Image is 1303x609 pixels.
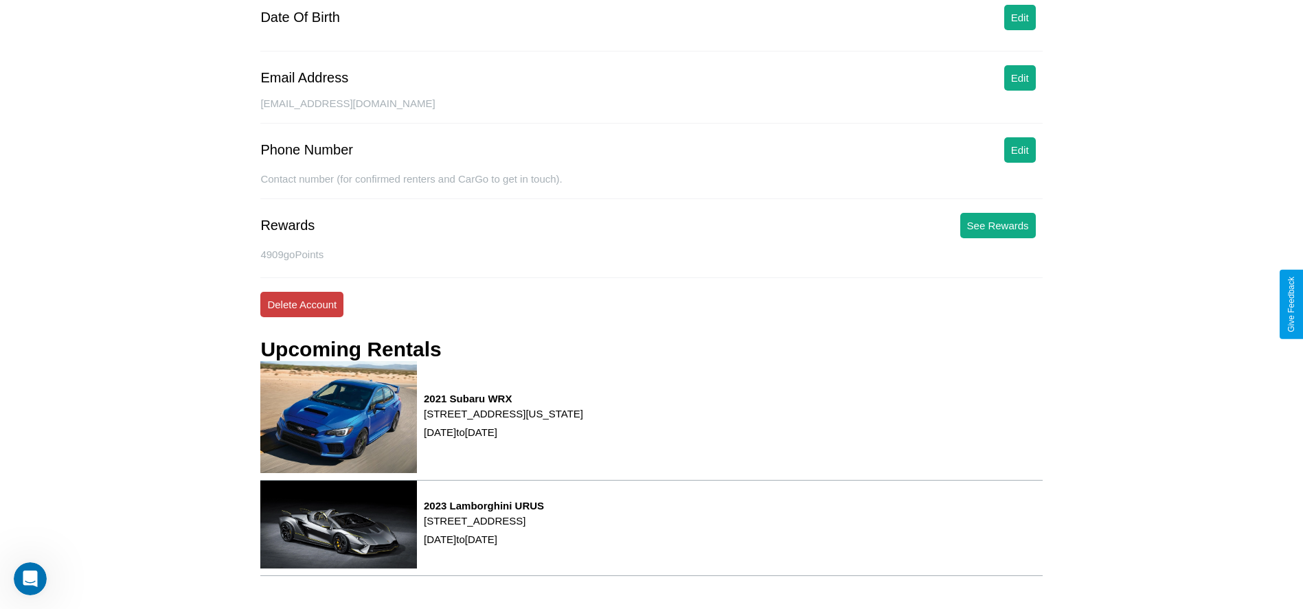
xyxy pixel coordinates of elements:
[260,97,1042,124] div: [EMAIL_ADDRESS][DOMAIN_NAME]
[260,292,343,317] button: Delete Account
[1004,5,1036,30] button: Edit
[424,393,583,404] h3: 2021 Subaru WRX
[424,512,544,530] p: [STREET_ADDRESS]
[260,481,417,568] img: rental
[260,70,348,86] div: Email Address
[1004,137,1036,163] button: Edit
[424,423,583,441] p: [DATE] to [DATE]
[260,10,340,25] div: Date Of Birth
[1004,65,1036,91] button: Edit
[260,218,315,233] div: Rewards
[424,530,544,549] p: [DATE] to [DATE]
[424,404,583,423] p: [STREET_ADDRESS][US_STATE]
[260,245,1042,264] p: 4909 goPoints
[424,500,544,512] h3: 2023 Lamborghini URUS
[260,338,441,361] h3: Upcoming Rentals
[260,142,353,158] div: Phone Number
[1287,277,1296,332] div: Give Feedback
[14,562,47,595] iframe: Intercom live chat
[960,213,1036,238] button: See Rewards
[260,361,417,472] img: rental
[260,173,1042,199] div: Contact number (for confirmed renters and CarGo to get in touch).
